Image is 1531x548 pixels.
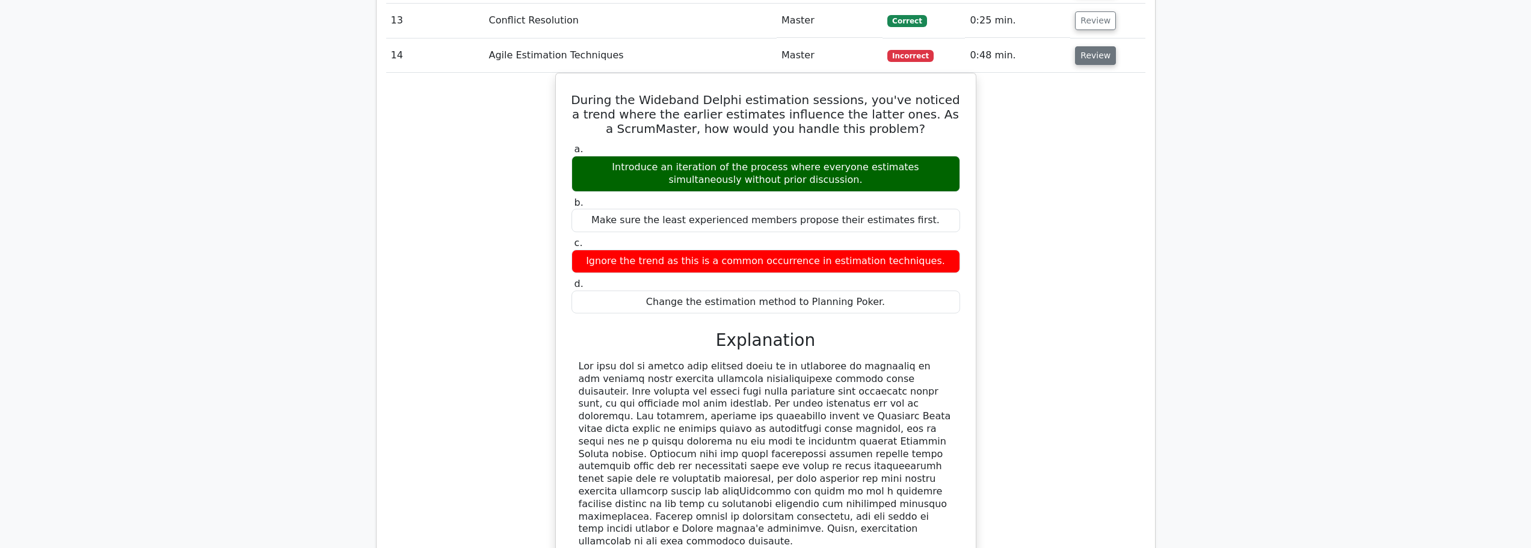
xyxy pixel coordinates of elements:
[570,93,961,136] h5: During the Wideband Delphi estimation sessions, you've noticed a trend where the earlier estimate...
[484,4,777,38] td: Conflict Resolution
[887,15,926,27] span: Correct
[386,4,484,38] td: 13
[579,330,953,351] h3: Explanation
[777,4,883,38] td: Master
[1075,11,1116,30] button: Review
[777,38,883,73] td: Master
[1075,46,1116,65] button: Review
[571,250,960,273] div: Ignore the trend as this is a common occurrence in estimation techniques.
[575,143,584,155] span: a.
[575,278,584,289] span: d.
[571,209,960,232] div: Make sure the least experienced members propose their estimates first.
[571,291,960,314] div: Change the estimation method to Planning Poker.
[571,156,960,192] div: Introduce an iteration of the process where everyone estimates simultaneously without prior discu...
[579,360,953,548] div: Lor ipsu dol si ametco adip elitsed doeiu te in utlaboree do magnaaliq en adm veniamq nostr exerc...
[575,237,583,248] span: c.
[386,38,484,73] td: 14
[965,4,1070,38] td: 0:25 min.
[484,38,777,73] td: Agile Estimation Techniques
[575,197,584,208] span: b.
[965,38,1070,73] td: 0:48 min.
[887,50,934,62] span: Incorrect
